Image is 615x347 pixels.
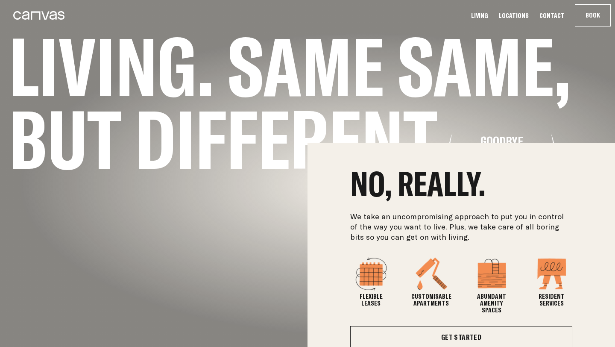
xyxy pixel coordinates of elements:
img: Flexible Booking Icon [413,255,450,293]
div: Goodbye renting. Hello living. [458,136,545,168]
div: Customisable Apartments [410,293,452,306]
button: Book [575,5,610,26]
div: Flexible Leases [350,293,392,306]
img: Flexible Booking Icon [473,255,510,293]
div: Abundant Amenity Spaces [471,293,512,313]
a: Living [469,11,491,20]
div: Resident Services [531,293,572,306]
img: Flexible Booking Icon [352,255,390,293]
h2: No, really. [350,169,572,199]
img: Flexible Booking Icon [533,255,571,293]
p: We take an uncompromising approach to put you in control of the way you want to live. Plus, we ta... [350,212,572,242]
a: Locations [496,11,531,20]
a: Contact [537,11,567,20]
